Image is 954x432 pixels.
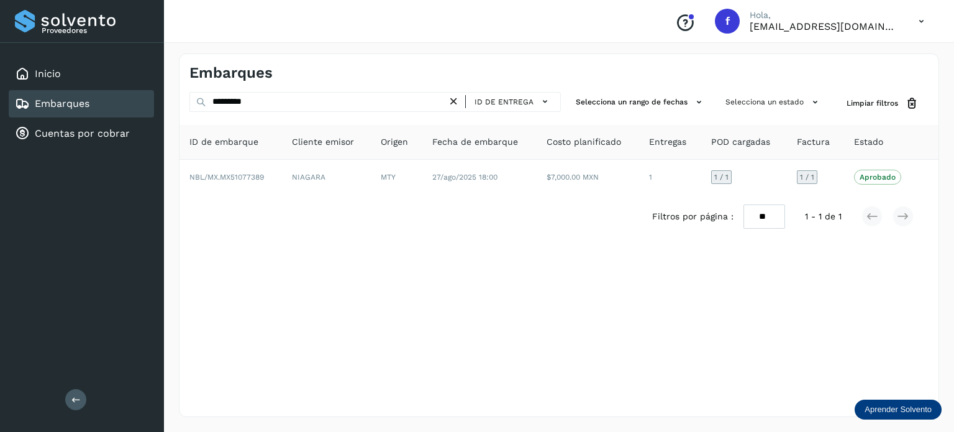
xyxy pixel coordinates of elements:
[797,136,830,149] span: Factura
[432,173,497,182] span: 27/ago/2025 18:00
[189,173,264,182] span: NBL/MX.MX51077389
[371,160,422,195] td: MTY
[805,210,842,223] span: 1 - 1 de 1
[189,64,273,82] h4: Embarques
[837,92,929,115] button: Limpiar filtros
[432,136,518,149] span: Fecha de embarque
[854,136,883,149] span: Estado
[537,160,639,195] td: $7,000.00 MXN
[855,400,942,420] div: Aprender Solvento
[35,98,89,109] a: Embarques
[800,173,814,181] span: 1 / 1
[381,136,408,149] span: Origen
[639,160,701,195] td: 1
[9,120,154,147] div: Cuentas por cobrar
[847,98,898,109] span: Limpiar filtros
[471,93,555,111] button: ID de entrega
[571,92,711,113] button: Selecciona un rango de fechas
[35,68,61,80] a: Inicio
[292,136,354,149] span: Cliente emisor
[547,136,621,149] span: Costo planificado
[9,90,154,117] div: Embarques
[189,136,258,149] span: ID de embarque
[649,136,686,149] span: Entregas
[35,127,130,139] a: Cuentas por cobrar
[720,92,827,113] button: Selecciona un estado
[42,26,149,35] p: Proveedores
[750,10,899,21] p: Hola,
[750,21,899,32] p: facturacion@wht-transport.com
[711,136,770,149] span: POD cargadas
[865,405,932,415] p: Aprender Solvento
[652,210,734,223] span: Filtros por página :
[282,160,371,195] td: NIAGARA
[475,96,534,108] span: ID de entrega
[714,173,729,181] span: 1 / 1
[860,173,896,182] p: Aprobado
[9,60,154,88] div: Inicio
